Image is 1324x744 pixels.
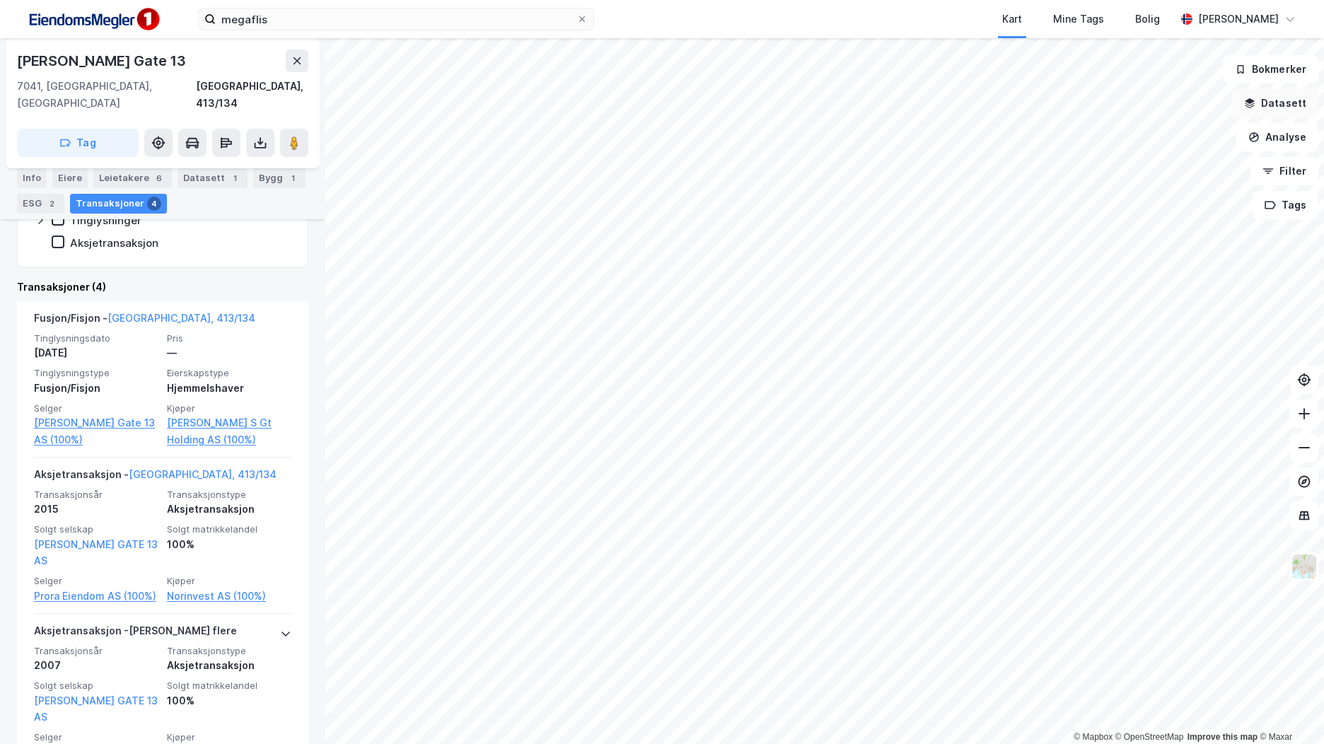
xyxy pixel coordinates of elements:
div: 1 [286,171,300,185]
a: [GEOGRAPHIC_DATA], 413/134 [129,468,277,480]
div: 4 [147,197,161,211]
span: Transaksjonsår [34,645,158,657]
div: 1 [228,171,242,185]
span: Pris [167,332,291,344]
span: Kjøper [167,731,291,743]
div: Aksjetransaksjon - [34,466,277,489]
button: Filter [1250,157,1318,185]
button: Analyse [1236,123,1318,151]
a: Mapbox [1074,732,1113,742]
div: 2015 [34,501,158,518]
div: — [167,344,291,361]
div: Fusjon/Fisjon [34,380,158,397]
span: Solgt selskap [34,680,158,692]
div: Eiere [52,168,88,188]
a: [PERSON_NAME] GATE 13 AS [34,694,158,723]
span: Tinglysningsdato [34,332,158,344]
div: 100% [167,536,291,553]
span: Solgt selskap [34,523,158,535]
div: 100% [167,692,291,709]
span: Selger [34,402,158,414]
div: Bolig [1135,11,1160,28]
span: Kjøper [167,575,291,587]
div: Transaksjoner [70,194,167,214]
span: Solgt matrikkelandel [167,680,291,692]
div: [DATE] [34,344,158,361]
div: 2007 [34,657,158,674]
span: Transaksjonstype [167,645,291,657]
a: [GEOGRAPHIC_DATA], 413/134 [108,312,255,324]
div: Leietakere [93,168,172,188]
span: Transaksjonsår [34,489,158,501]
a: OpenStreetMap [1115,732,1184,742]
div: Bygg [253,168,306,188]
img: F4PB6Px+NJ5v8B7XTbfpPpyloAAAAASUVORK5CYII= [23,4,164,35]
span: Eierskapstype [167,367,291,379]
div: Fusjon/Fisjon - [34,310,255,332]
div: Aksjetransaksjon [70,236,158,250]
div: Datasett [178,168,248,188]
iframe: Chat Widget [1253,676,1324,744]
a: Prora Eiendom AS (100%) [34,588,158,605]
a: [PERSON_NAME] S Gt Holding AS (100%) [167,414,291,448]
button: Tag [17,129,139,157]
div: 7041, [GEOGRAPHIC_DATA], [GEOGRAPHIC_DATA] [17,78,196,112]
span: Tinglysningstype [34,367,158,379]
a: Improve this map [1187,732,1258,742]
img: Z [1291,553,1318,580]
a: Norinvest AS (100%) [167,588,291,605]
button: Datasett [1232,89,1318,117]
span: Transaksjonstype [167,489,291,501]
button: Bokmerker [1223,55,1318,83]
div: [PERSON_NAME] Gate 13 [17,50,189,72]
div: Tinglysninger [70,214,141,227]
input: Søk på adresse, matrikkel, gårdeiere, leietakere eller personer [216,8,576,30]
span: Selger [34,731,158,743]
a: [PERSON_NAME] GATE 13 AS [34,538,158,567]
div: Transaksjoner (4) [17,279,308,296]
span: Kjøper [167,402,291,414]
span: Solgt matrikkelandel [167,523,291,535]
div: Kart [1002,11,1022,28]
div: [PERSON_NAME] [1198,11,1279,28]
a: [PERSON_NAME] Gate 13 AS (100%) [34,414,158,448]
div: Info [17,168,47,188]
div: ESG [17,194,64,214]
div: Aksjetransaksjon - [PERSON_NAME] flere [34,622,237,645]
span: Selger [34,575,158,587]
div: Kontrollprogram for chat [1253,676,1324,744]
button: Tags [1253,191,1318,219]
div: Mine Tags [1053,11,1104,28]
div: Hjemmelshaver [167,380,291,397]
div: Aksjetransaksjon [167,501,291,518]
div: 2 [45,197,59,211]
div: 6 [152,171,166,185]
div: Aksjetransaksjon [167,657,291,674]
div: [GEOGRAPHIC_DATA], 413/134 [196,78,308,112]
